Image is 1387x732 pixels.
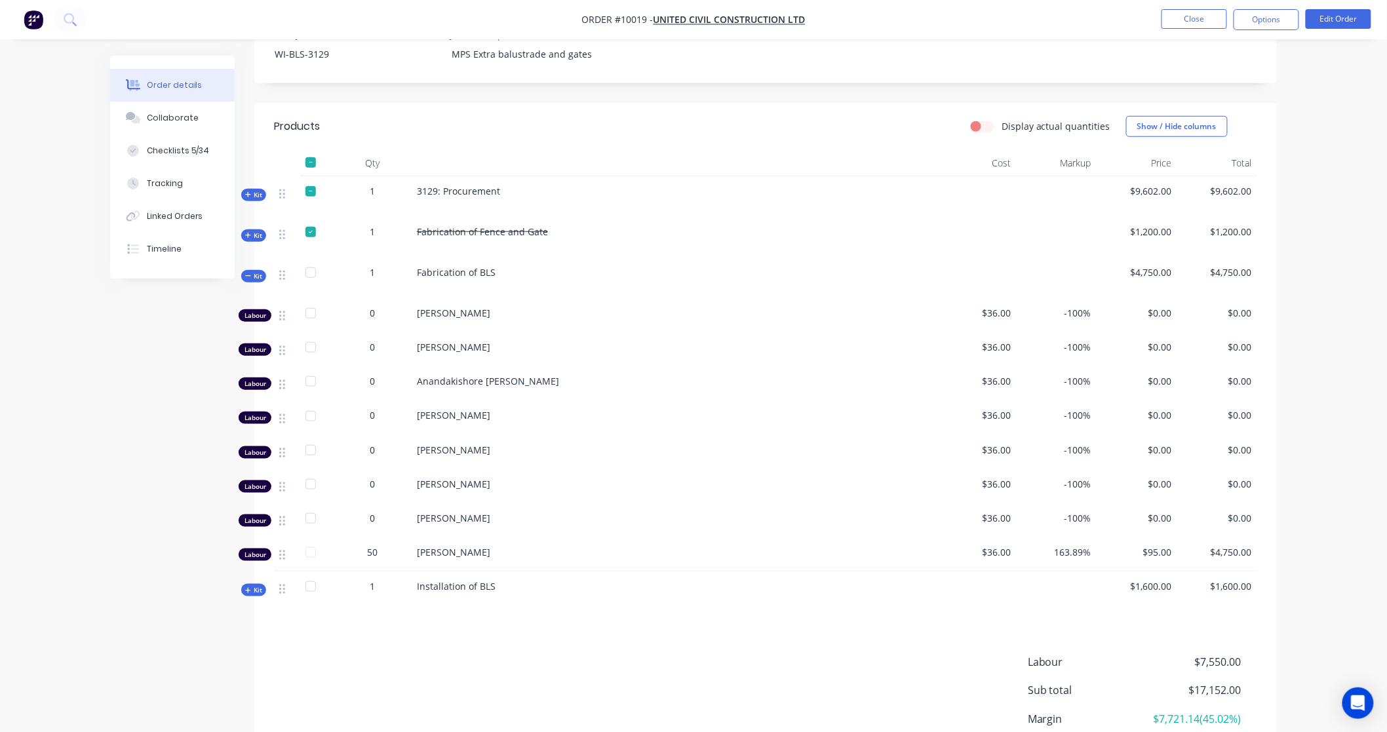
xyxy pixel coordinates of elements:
[1022,477,1092,491] span: -100%
[1017,150,1097,176] div: Markup
[941,374,1011,388] span: $36.00
[245,231,262,241] span: Kit
[1102,265,1172,279] span: $4,750.00
[1102,306,1172,320] span: $0.00
[239,309,271,322] div: Labour
[417,375,559,387] span: Anandakishore [PERSON_NAME]
[245,585,262,595] span: Kit
[147,178,183,189] div: Tracking
[370,340,375,354] span: 0
[241,189,266,201] div: Kit
[274,119,320,134] div: Products
[941,408,1011,422] span: $36.00
[370,579,375,593] span: 1
[147,210,203,222] div: Linked Orders
[1022,443,1092,457] span: -100%
[417,341,490,353] span: [PERSON_NAME]
[147,243,182,255] div: Timeline
[370,306,375,320] span: 0
[1002,119,1110,133] label: Display actual quantities
[239,446,271,459] div: Labour
[110,102,235,134] button: Collaborate
[941,340,1011,354] span: $36.00
[1102,374,1172,388] span: $0.00
[1182,511,1253,525] span: $0.00
[936,150,1017,176] div: Cost
[370,374,375,388] span: 0
[239,377,271,390] div: Labour
[1182,225,1253,239] span: $1,200.00
[1097,150,1177,176] div: Price
[1102,545,1172,559] span: $95.00
[1102,511,1172,525] span: $0.00
[333,150,412,176] div: Qty
[1234,9,1299,30] button: Options
[1182,443,1253,457] span: $0.00
[1182,545,1253,559] span: $4,750.00
[1022,340,1092,354] span: -100%
[1182,579,1253,593] span: $1,600.00
[239,412,271,424] div: Labour
[110,134,235,167] button: Checklists 5/34
[110,233,235,265] button: Timeline
[1177,150,1258,176] div: Total
[239,480,271,493] div: Labour
[1182,340,1253,354] span: $0.00
[941,477,1011,491] span: $36.00
[1182,306,1253,320] span: $0.00
[147,112,199,124] div: Collaborate
[1022,511,1092,525] span: -100%
[1306,9,1371,29] button: Edit Order
[417,512,490,524] span: [PERSON_NAME]
[241,229,266,242] div: Kit
[239,343,271,356] div: Labour
[1022,374,1092,388] span: -100%
[1022,306,1092,320] span: -100%
[417,225,548,238] span: Fabrication of Fence and Gate
[1022,545,1092,559] span: 163.89%
[1182,374,1253,388] span: $0.00
[370,443,375,457] span: 0
[239,514,271,527] div: Labour
[1028,654,1144,670] span: Labour
[24,10,43,29] img: Factory
[241,584,266,596] div: Kit
[1102,225,1172,239] span: $1,200.00
[370,477,375,491] span: 0
[367,545,378,559] span: 50
[941,545,1011,559] span: $36.00
[370,265,375,279] span: 1
[1144,712,1241,727] span: $7,721.14 ( 45.02 %)
[941,443,1011,457] span: $36.00
[1182,265,1253,279] span: $4,750.00
[1102,340,1172,354] span: $0.00
[245,271,262,281] span: Kit
[1342,687,1374,719] div: Open Intercom Messenger
[1144,683,1241,699] span: $17,152.00
[417,185,500,197] span: 3129: Procurement
[245,190,262,200] span: Kit
[417,409,490,421] span: [PERSON_NAME]
[1102,408,1172,422] span: $0.00
[147,79,203,91] div: Order details
[1126,116,1228,137] button: Show / Hide columns
[1102,443,1172,457] span: $0.00
[370,511,375,525] span: 0
[941,511,1011,525] span: $36.00
[1028,683,1144,699] span: Sub total
[417,307,490,319] span: [PERSON_NAME]
[370,408,375,422] span: 0
[110,167,235,200] button: Tracking
[654,14,806,26] span: United Civil Construction Ltd
[1102,477,1172,491] span: $0.00
[147,145,210,157] div: Checklists 5/34
[370,184,375,198] span: 1
[239,549,271,561] div: Labour
[417,580,496,592] span: Installation of BLS
[1028,712,1144,727] span: Margin
[265,45,429,64] div: WI-BLS-3129
[417,444,490,456] span: [PERSON_NAME]
[1162,9,1227,29] button: Close
[417,478,490,490] span: [PERSON_NAME]
[941,306,1011,320] span: $36.00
